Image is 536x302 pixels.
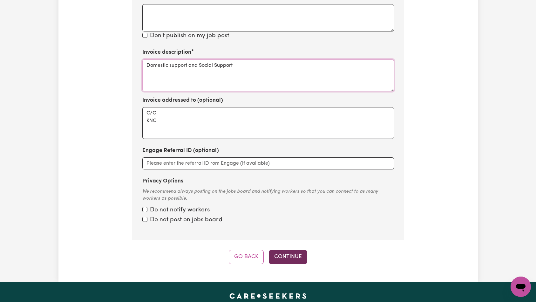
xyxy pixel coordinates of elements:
[150,206,210,215] label: Do not notify workers
[142,107,394,139] textarea: C/O KNC
[142,157,394,169] input: Please enter the referral ID rom Engage (if available)
[142,177,183,185] label: Privacy Options
[229,293,307,299] a: Careseekers home page
[142,188,394,202] div: We recommend always posting on the jobs board and notifying workers so that you can connect to as...
[142,96,223,105] label: Invoice addressed to (optional)
[269,250,307,264] button: Continue
[511,277,531,297] iframe: Button to launch messaging window
[150,31,229,41] label: Don't publish on my job post
[142,147,219,155] label: Engage Referral ID (optional)
[142,48,191,57] label: Invoice description
[150,216,222,225] label: Do not post on jobs board
[229,250,264,264] button: Go Back
[142,59,394,91] textarea: Domestic support and Social Support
